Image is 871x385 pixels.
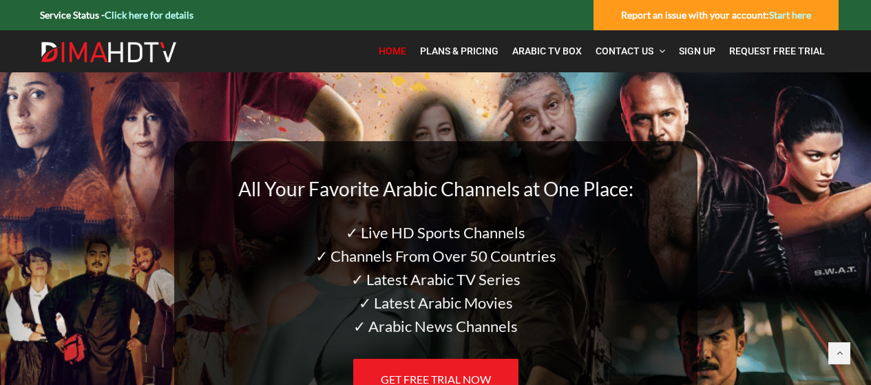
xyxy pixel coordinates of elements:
[672,37,722,65] a: Sign Up
[353,317,518,335] span: ✓ Arabic News Channels
[40,9,193,21] strong: Service Status -
[359,293,513,312] span: ✓ Latest Arabic Movies
[379,45,406,56] span: Home
[621,9,811,21] strong: Report an issue with your account:
[729,45,825,56] span: Request Free Trial
[679,45,715,56] span: Sign Up
[828,342,850,364] a: Back to top
[346,223,525,242] span: ✓ Live HD Sports Channels
[351,270,521,289] span: ✓ Latest Arabic TV Series
[315,247,556,265] span: ✓ Channels From Over 50 Countries
[105,9,193,21] a: Click here for details
[512,45,582,56] span: Arabic TV Box
[769,9,811,21] a: Start here
[589,37,672,65] a: Contact Us
[596,45,653,56] span: Contact Us
[238,177,633,200] span: All Your Favorite Arabic Channels at One Place:
[40,41,178,63] img: Dima HDTV
[722,37,832,65] a: Request Free Trial
[372,37,413,65] a: Home
[420,45,499,56] span: Plans & Pricing
[505,37,589,65] a: Arabic TV Box
[413,37,505,65] a: Plans & Pricing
